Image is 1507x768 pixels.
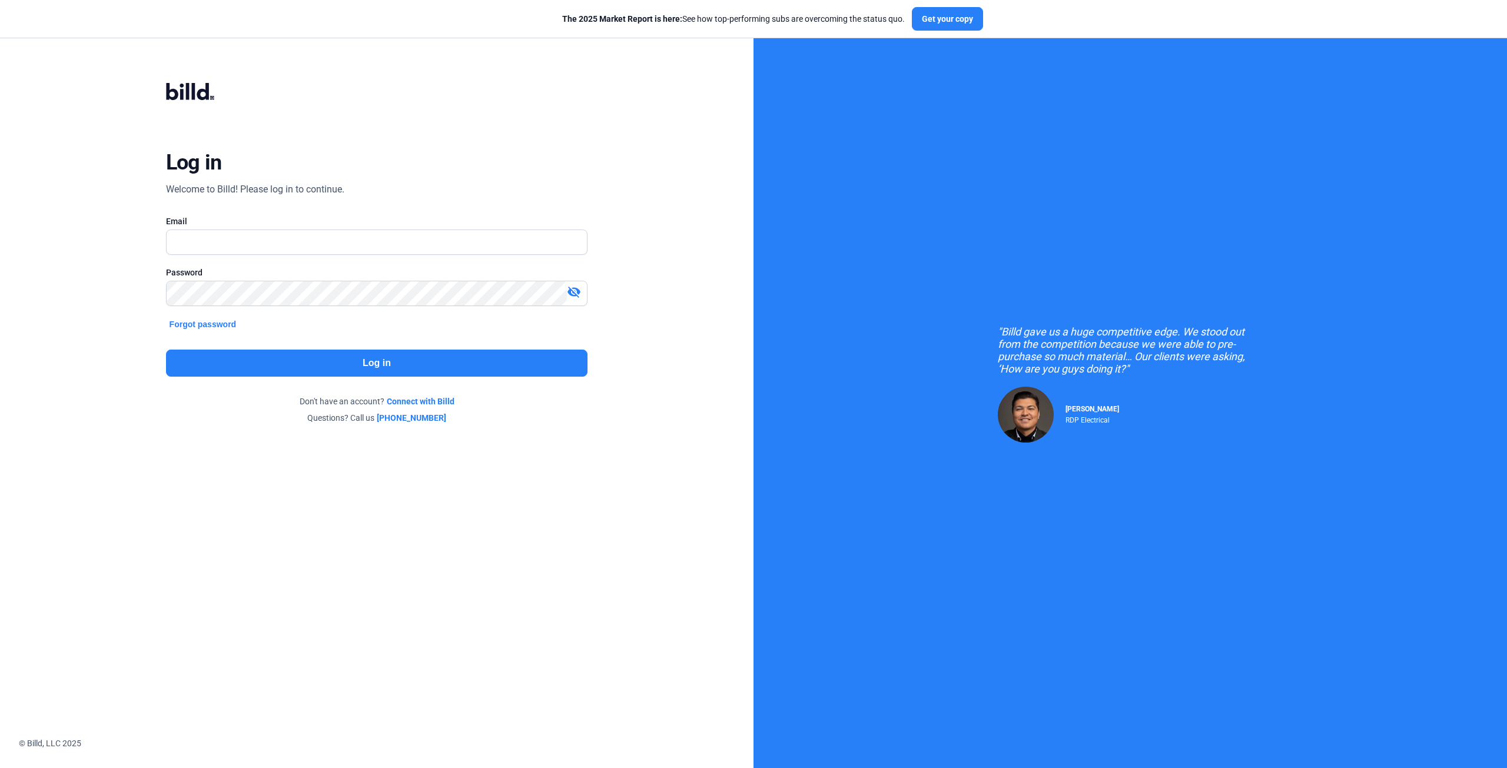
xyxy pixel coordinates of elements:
span: [PERSON_NAME] [1065,405,1119,413]
div: RDP Electrical [1065,413,1119,424]
div: Password [166,267,588,278]
a: [PHONE_NUMBER] [377,412,446,424]
div: See how top-performing subs are overcoming the status quo. [562,13,905,25]
div: Don't have an account? [166,395,588,407]
div: Questions? Call us [166,412,588,424]
a: Connect with Billd [387,395,454,407]
img: Raul Pacheco [998,387,1054,443]
div: "Billd gave us a huge competitive edge. We stood out from the competition because we were able to... [998,325,1263,375]
span: The 2025 Market Report is here: [562,14,682,24]
button: Forgot password [166,318,240,331]
div: Log in [166,149,222,175]
mat-icon: visibility_off [567,285,581,299]
div: Welcome to Billd! Please log in to continue. [166,182,344,197]
div: Email [166,215,588,227]
button: Log in [166,350,588,377]
button: Get your copy [912,7,983,31]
